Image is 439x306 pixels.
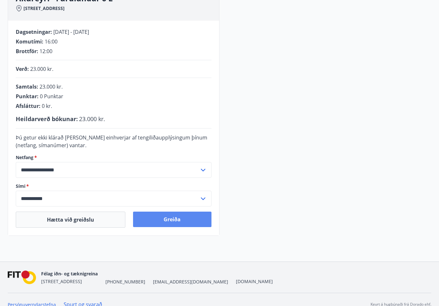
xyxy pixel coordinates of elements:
a: [DOMAIN_NAME] [236,278,273,284]
button: Hætta við greiðslu [16,212,125,228]
span: 0 Punktar [40,93,63,100]
img: FPQVkF9lTnNbbaRSFyT17YYeljoOGk5m51IhT0bO.png [8,271,36,284]
span: [PHONE_NUMBER] [105,279,145,285]
span: 12:00 [40,48,52,55]
span: Samtals : [16,83,38,90]
span: [DATE] - [DATE] [53,28,89,35]
span: 23.000 kr. [40,83,63,90]
span: Þú getur ekki klárað [PERSON_NAME] einhverjar af tengiliðaupplýsingum þínum (netfang, símanúmer) ... [16,134,207,149]
span: Verð : [16,65,29,72]
label: Sími [16,183,211,189]
span: [EMAIL_ADDRESS][DOMAIN_NAME] [153,279,228,285]
label: Netfang [16,154,211,161]
span: Punktar : [16,93,39,100]
span: Brottför : [16,48,38,55]
button: Greiða [133,212,212,227]
span: 16:00 [45,38,58,45]
span: Dagsetningar : [16,28,52,35]
span: 23.000 kr. [79,115,105,123]
span: [STREET_ADDRESS] [41,278,82,284]
span: 23.000 kr. [30,65,53,72]
span: Heildarverð bókunar : [16,115,78,123]
span: Félag iðn- og tæknigreina [41,271,98,277]
span: Afsláttur : [16,102,40,110]
span: 0 kr. [42,102,52,110]
span: Komutími : [16,38,43,45]
span: [STREET_ADDRESS] [23,5,65,12]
